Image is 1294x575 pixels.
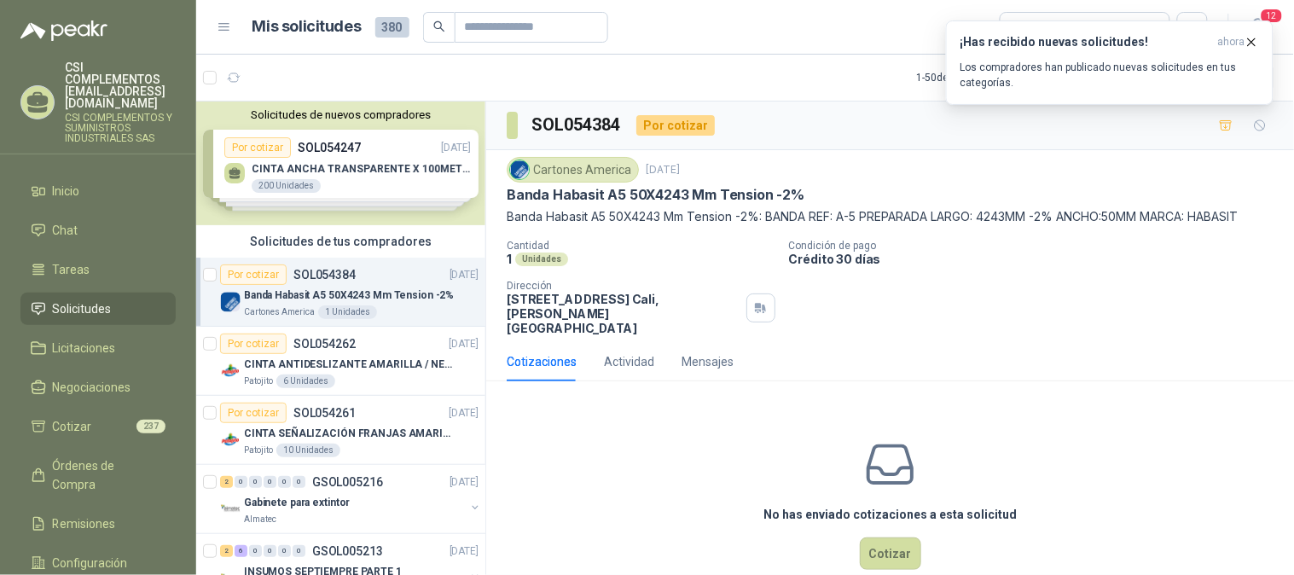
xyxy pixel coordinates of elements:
span: ahora [1218,35,1245,49]
p: Crédito 30 días [789,252,1287,266]
h3: No has enviado cotizaciones a esta solicitud [763,505,1017,524]
button: Solicitudes de nuevos compradores [203,108,479,121]
div: 1 - 50 de 244 [917,64,1022,91]
div: 2 [220,476,233,488]
div: 0 [293,545,305,557]
img: Logo peakr [20,20,107,41]
span: Tareas [53,260,90,279]
p: Los compradores han publicado nuevas solicitudes en tus categorías. [960,60,1259,90]
div: Solicitudes de nuevos compradoresPor cotizarSOL054247[DATE] CINTA ANCHA TRANSPARENTE X 100METROS2... [196,102,485,225]
div: 0 [249,476,262,488]
a: Órdenes de Compra [20,450,176,501]
a: Negociaciones [20,371,176,404]
a: Cotizar237 [20,410,176,443]
a: Por cotizarSOL054262[DATE] Company LogoCINTA ANTIDESLIZANTE AMARILLA / NEGRAPatojito6 Unidades [196,327,485,396]
p: CINTA ANTIDESLIZANTE AMARILLA / NEGRA [244,357,456,373]
a: Por cotizarSOL054384[DATE] Company LogoBanda Habasit A5 50X4243 Mm Tension -2%Cartones America1 U... [196,258,485,327]
span: 12 [1260,8,1284,24]
span: Remisiones [53,514,116,533]
p: SOL054261 [293,407,356,419]
p: Dirección [507,280,740,292]
div: 0 [235,476,247,488]
p: SOL054262 [293,338,356,350]
a: Inicio [20,175,176,207]
img: Company Logo [220,292,241,312]
div: 6 [235,545,247,557]
a: 2 0 0 0 0 0 GSOL005216[DATE] Company LogoGabinete para extintorAlmatec [220,472,482,526]
p: Banda Habasit A5 50X4243 Mm Tension -2%: BANDA REF: A-5 PREPARADA LARGO: 4243MM -2% ANCHO:50MM MA... [507,207,1274,226]
p: CSI COMPLEMENTOS [EMAIL_ADDRESS][DOMAIN_NAME] [65,61,176,109]
p: Gabinete para extintor [244,495,350,511]
p: Banda Habasit A5 50X4243 Mm Tension -2% [244,287,454,304]
div: 10 Unidades [276,444,340,457]
p: Condición de pago [789,240,1287,252]
p: Patojito [244,444,273,457]
div: 0 [264,476,276,488]
p: Patojito [244,375,273,388]
div: Unidades [515,253,568,266]
div: Por cotizar [636,115,715,136]
span: search [433,20,445,32]
p: [DATE] [450,336,479,352]
span: 237 [136,420,165,433]
a: Chat [20,214,176,247]
span: Órdenes de Compra [53,456,160,494]
button: 12 [1243,12,1274,43]
div: 0 [264,545,276,557]
div: Por cotizar [220,334,287,354]
div: 0 [249,545,262,557]
p: CSI COMPLEMENTOS Y SUMINISTROS INDUSTRIALES SAS [65,113,176,143]
div: 0 [278,476,291,488]
p: CINTA SEÑALIZACIÓN FRANJAS AMARILLAS NEGRA [244,426,456,442]
div: Mensajes [682,352,734,371]
p: GSOL005213 [312,545,383,557]
div: Todas [1011,18,1047,37]
p: Almatec [244,513,276,526]
span: Licitaciones [53,339,116,357]
span: Inicio [53,182,80,200]
a: Solicitudes [20,293,176,325]
p: [DATE] [450,474,479,491]
a: Licitaciones [20,332,176,364]
img: Company Logo [220,361,241,381]
span: 380 [375,17,409,38]
p: Banda Habasit A5 50X4243 Mm Tension -2% [507,186,804,204]
p: [DATE] [646,162,680,178]
p: Cartones America [244,305,315,319]
div: 0 [278,545,291,557]
p: SOL054384 [293,269,356,281]
span: Solicitudes [53,299,112,318]
h1: Mis solicitudes [252,15,362,39]
span: Negociaciones [53,378,131,397]
div: Solicitudes de tus compradores [196,225,485,258]
p: [DATE] [450,543,479,560]
p: Cantidad [507,240,775,252]
p: GSOL005216 [312,476,383,488]
span: Configuración [53,554,128,572]
p: [DATE] [450,405,479,421]
img: Company Logo [220,499,241,520]
div: 6 Unidades [276,375,335,388]
span: Cotizar [53,417,92,436]
div: 2 [220,545,233,557]
a: Tareas [20,253,176,286]
div: 0 [293,476,305,488]
button: Cotizar [860,537,921,570]
span: Chat [53,221,78,240]
div: Por cotizar [220,264,287,285]
h3: SOL054384 [531,112,623,138]
p: 1 [507,252,512,266]
p: [DATE] [450,267,479,283]
p: [STREET_ADDRESS] Cali , [PERSON_NAME][GEOGRAPHIC_DATA] [507,292,740,335]
a: Remisiones [20,508,176,540]
div: Cartones America [507,157,639,183]
img: Company Logo [220,430,241,450]
div: Actividad [604,352,654,371]
h3: ¡Has recibido nuevas solicitudes! [960,35,1211,49]
div: Por cotizar [220,403,287,423]
div: Cotizaciones [507,352,577,371]
a: Por cotizarSOL054261[DATE] Company LogoCINTA SEÑALIZACIÓN FRANJAS AMARILLAS NEGRAPatojito10 Unidades [196,396,485,465]
div: 1 Unidades [318,305,377,319]
img: Company Logo [510,160,529,179]
button: ¡Has recibido nuevas solicitudes!ahora Los compradores han publicado nuevas solicitudes en tus ca... [946,20,1274,105]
